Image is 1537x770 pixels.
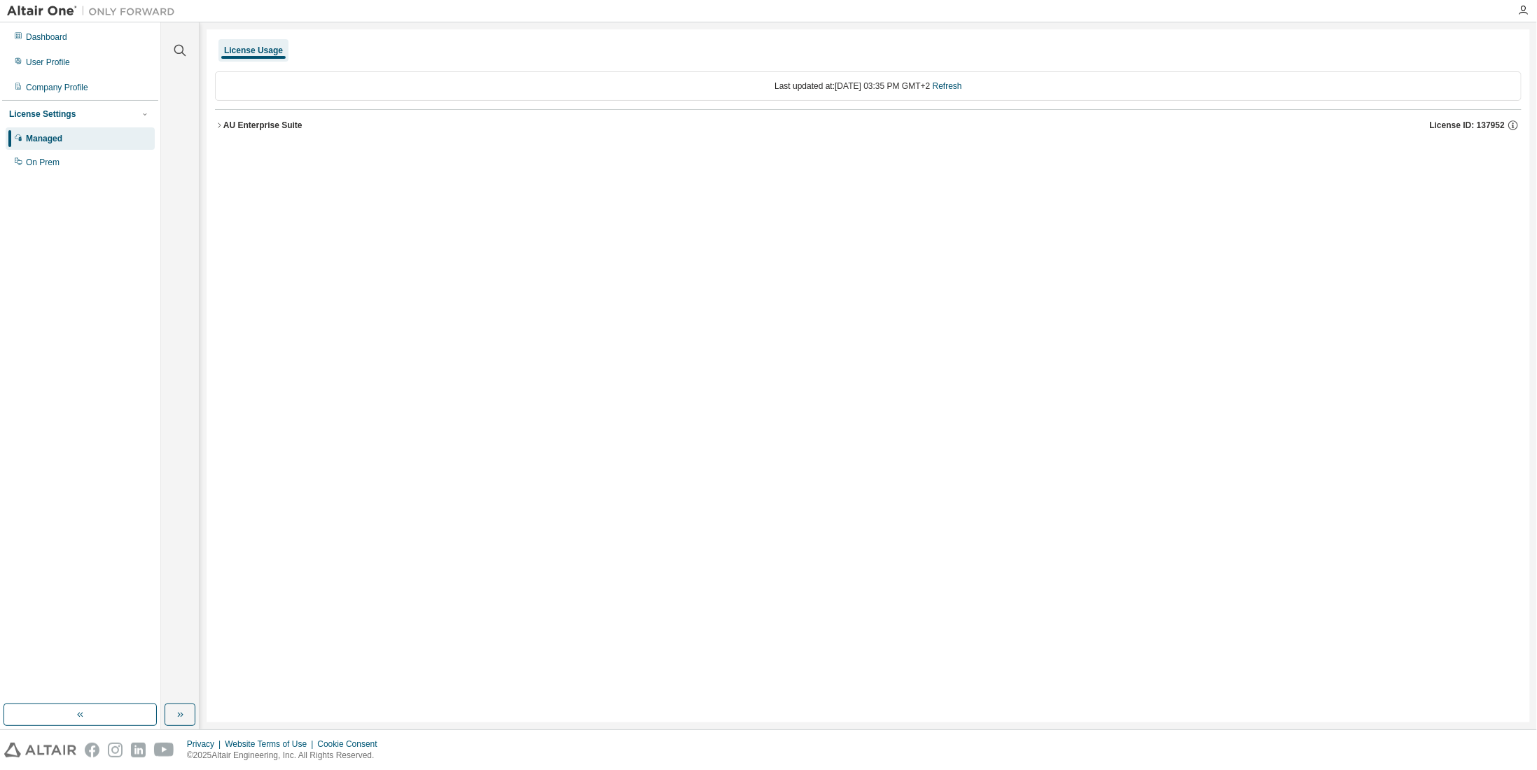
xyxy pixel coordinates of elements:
button: AU Enterprise SuiteLicense ID: 137952 [215,110,1522,141]
div: License Usage [224,45,283,56]
div: License Settings [9,108,76,120]
div: On Prem [26,157,60,168]
img: instagram.svg [108,743,123,757]
div: Company Profile [26,82,88,93]
img: linkedin.svg [131,743,146,757]
div: Dashboard [26,31,67,43]
div: AU Enterprise Suite [223,120,302,131]
div: Managed [26,133,62,144]
div: Website Terms of Use [225,738,317,750]
div: Last updated at: [DATE] 03:35 PM GMT+2 [215,71,1522,101]
img: Altair One [7,4,182,18]
img: facebook.svg [85,743,99,757]
p: © 2025 Altair Engineering, Inc. All Rights Reserved. [187,750,386,762]
div: Privacy [187,738,225,750]
span: License ID: 137952 [1430,120,1505,131]
div: Cookie Consent [317,738,385,750]
a: Refresh [933,81,962,91]
img: youtube.svg [154,743,174,757]
img: altair_logo.svg [4,743,76,757]
div: User Profile [26,57,70,68]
